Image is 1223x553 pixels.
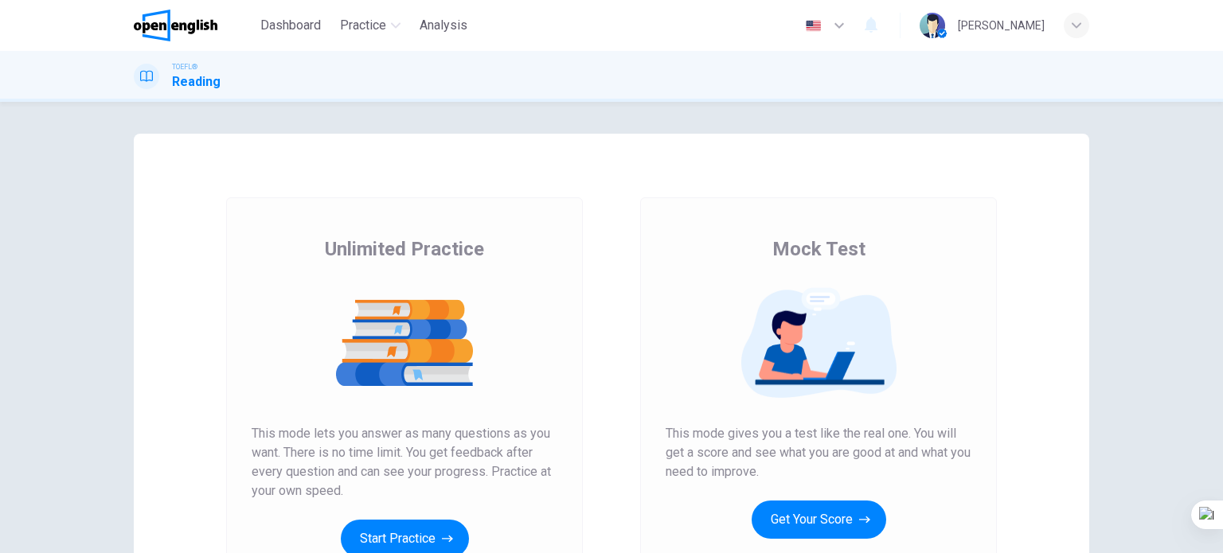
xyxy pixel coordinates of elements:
button: Practice [334,11,407,40]
span: Mock Test [772,236,865,262]
button: Analysis [413,11,474,40]
span: Dashboard [260,16,321,35]
img: en [803,20,823,32]
img: OpenEnglish logo [134,10,217,41]
button: Get Your Score [752,500,886,539]
button: Dashboard [254,11,327,40]
span: TOEFL® [172,61,197,72]
h1: Reading [172,72,221,92]
div: [PERSON_NAME] [958,16,1045,35]
span: This mode lets you answer as many questions as you want. There is no time limit. You get feedback... [252,424,557,500]
span: Analysis [420,16,467,35]
span: Practice [340,16,386,35]
span: Unlimited Practice [325,236,484,262]
a: OpenEnglish logo [134,10,254,41]
img: Profile picture [920,13,945,38]
span: This mode gives you a test like the real one. You will get a score and see what you are good at a... [666,424,971,481]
